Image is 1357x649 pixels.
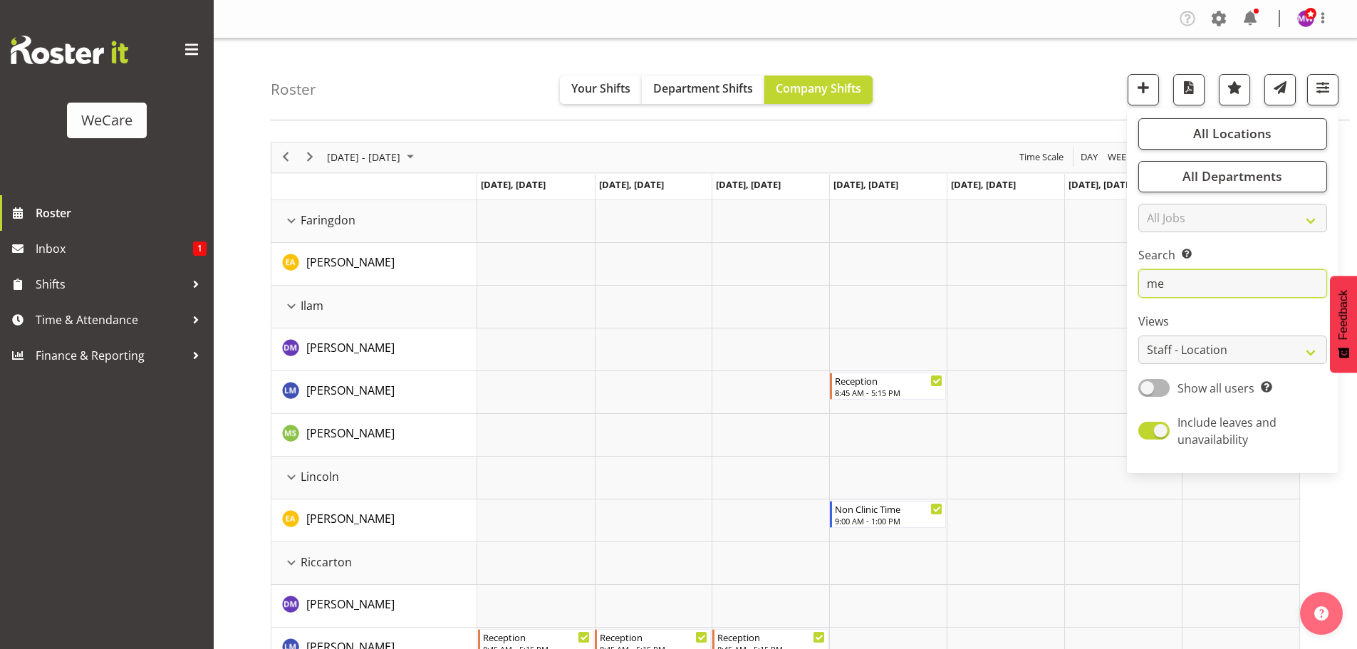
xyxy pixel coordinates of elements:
[271,328,477,371] td: Deepti Mahajan resource
[571,81,630,96] span: Your Shifts
[306,511,395,526] span: [PERSON_NAME]
[1138,313,1327,330] label: Views
[1314,606,1329,621] img: help-xxl-2.png
[1106,148,1135,166] button: Timeline Week
[306,383,395,398] span: [PERSON_NAME]
[835,515,942,526] div: 9:00 AM - 1:00 PM
[1138,161,1327,192] button: All Departments
[301,297,323,314] span: Ilam
[1177,415,1277,447] span: Include leaves and unavailability
[306,340,395,355] span: [PERSON_NAME]
[1138,246,1327,264] label: Search
[271,585,477,628] td: Deepti Mahajan resource
[301,468,339,485] span: Lincoln
[81,110,132,131] div: WeCare
[835,387,942,398] div: 8:45 AM - 5:15 PM
[36,238,193,259] span: Inbox
[271,542,477,585] td: Riccarton resource
[11,36,128,64] img: Rosterit website logo
[271,499,477,542] td: Ena Advincula resource
[1193,125,1272,142] span: All Locations
[717,630,825,644] div: Reception
[36,202,207,224] span: Roster
[306,254,395,270] span: [PERSON_NAME]
[600,630,707,644] div: Reception
[830,501,946,528] div: Ena Advincula"s event - Non Clinic Time Begin From Thursday, July 10, 2025 at 9:00:00 AM GMT+12:0...
[306,425,395,442] a: [PERSON_NAME]
[1307,74,1338,105] button: Filter Shifts
[36,309,185,331] span: Time & Attendance
[1219,74,1250,105] button: Highlight an important date within the roster.
[271,457,477,499] td: Lincoln resource
[36,345,185,366] span: Finance & Reporting
[271,81,316,98] h4: Roster
[306,382,395,399] a: [PERSON_NAME]
[833,178,898,191] span: [DATE], [DATE]
[298,142,322,172] div: next period
[951,178,1016,191] span: [DATE], [DATE]
[306,339,395,356] a: [PERSON_NAME]
[301,554,352,571] span: Riccarton
[1106,148,1133,166] span: Week
[481,178,546,191] span: [DATE], [DATE]
[306,510,395,527] a: [PERSON_NAME]
[306,254,395,271] a: [PERSON_NAME]
[322,142,422,172] div: July 07 - 13, 2025
[764,76,873,104] button: Company Shifts
[642,76,764,104] button: Department Shifts
[1079,148,1099,166] span: Day
[1177,380,1254,396] span: Show all users
[326,148,402,166] span: [DATE] - [DATE]
[1173,74,1205,105] button: Download a PDF of the roster according to the set date range.
[306,596,395,613] a: [PERSON_NAME]
[1128,74,1159,105] button: Add a new shift
[835,502,942,516] div: Non Clinic Time
[301,212,355,229] span: Faringdon
[274,142,298,172] div: previous period
[1018,148,1065,166] span: Time Scale
[271,414,477,457] td: Mehreen Sardar resource
[306,425,395,441] span: [PERSON_NAME]
[835,373,942,388] div: Reception
[776,81,861,96] span: Company Shifts
[1138,118,1327,150] button: All Locations
[271,371,477,414] td: Lainie Montgomery resource
[1337,290,1350,340] span: Feedback
[560,76,642,104] button: Your Shifts
[716,178,781,191] span: [DATE], [DATE]
[301,148,320,166] button: Next
[325,148,420,166] button: July 2025
[271,243,477,286] td: Ena Advincula resource
[483,630,591,644] div: Reception
[830,373,946,400] div: Lainie Montgomery"s event - Reception Begin From Thursday, July 10, 2025 at 8:45:00 AM GMT+12:00 ...
[1017,148,1066,166] button: Time Scale
[306,596,395,612] span: [PERSON_NAME]
[1182,167,1282,185] span: All Departments
[1138,269,1327,298] input: Search
[1297,10,1314,27] img: management-we-care10447.jpg
[1069,178,1133,191] span: [DATE], [DATE]
[36,274,185,295] span: Shifts
[271,286,477,328] td: Ilam resource
[1264,74,1296,105] button: Send a list of all shifts for the selected filtered period to all rostered employees.
[271,200,477,243] td: Faringdon resource
[276,148,296,166] button: Previous
[193,242,207,256] span: 1
[1078,148,1101,166] button: Timeline Day
[653,81,753,96] span: Department Shifts
[599,178,664,191] span: [DATE], [DATE]
[1330,276,1357,373] button: Feedback - Show survey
